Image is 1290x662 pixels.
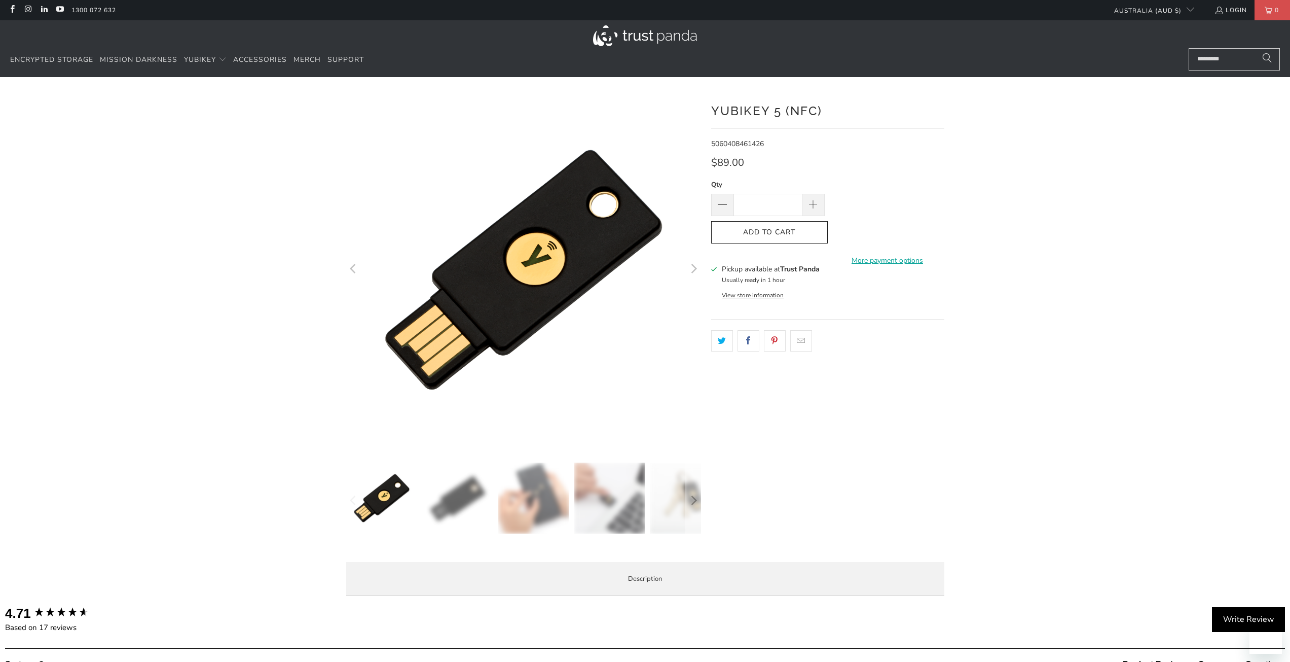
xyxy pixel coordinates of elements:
img: YubiKey 5 (NFC) - Trust Panda [346,92,701,447]
button: Next [685,92,702,447]
nav: Translation missing: en.navigation.header.main_nav [10,48,364,72]
button: Add to Cart [711,221,828,244]
a: Trust Panda Australia on Instagram [23,6,32,14]
a: Trust Panda Australia on Facebook [8,6,16,14]
div: Write Review [1212,607,1285,633]
span: Support [327,55,364,64]
div: Based on 17 reviews [5,622,112,633]
a: Merch [293,48,321,72]
label: Qty [711,179,825,190]
span: Accessories [233,55,287,64]
label: Description [346,562,944,596]
div: 4.71 star rating [33,606,89,620]
span: Mission Darkness [100,55,177,64]
a: Share this on Facebook [738,330,759,352]
b: Trust Panda [780,264,820,274]
a: Email this to a friend [790,330,812,352]
button: Search [1255,48,1280,71]
a: Trust Panda Australia on LinkedIn [40,6,48,14]
a: More payment options [831,255,944,266]
a: Trust Panda Australia on YouTube [55,6,64,14]
a: Mission Darkness [100,48,177,72]
img: YubiKey 5 (NFC) - Trust Panda [650,463,721,534]
button: Previous [346,92,362,447]
a: Login [1214,5,1247,16]
input: Search... [1189,48,1280,71]
a: Share this on Pinterest [764,330,786,352]
span: Add to Cart [722,228,817,237]
img: YubiKey 5 (NFC) - Trust Panda [422,463,493,534]
a: Encrypted Storage [10,48,93,72]
img: YubiKey 5 (NFC) - Trust Panda [574,463,645,534]
img: YubiKey 5 (NFC) - Trust Panda [346,463,417,534]
button: Next [685,463,702,539]
button: Previous [346,463,362,539]
div: 4.71 [5,604,31,622]
h3: Pickup available at [722,264,820,274]
h1: YubiKey 5 (NFC) [711,100,944,120]
img: YubiKey 5 (NFC) - Trust Panda [498,463,569,534]
div: Overall product rating out of 5: 4.71 [5,604,112,622]
summary: YubiKey [184,48,227,72]
span: 5060408461426 [711,139,764,149]
a: 1300 072 632 [71,5,116,16]
span: Merch [293,55,321,64]
a: Support [327,48,364,72]
a: Accessories [233,48,287,72]
span: $89.00 [711,156,744,169]
span: YubiKey [184,55,216,64]
a: Share this on Twitter [711,330,733,352]
button: View store information [722,291,784,299]
img: Trust Panda Australia [593,25,697,46]
span: Encrypted Storage [10,55,93,64]
small: Usually ready in 1 hour [722,276,785,284]
iframe: Button to launch messaging window [1249,621,1282,654]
